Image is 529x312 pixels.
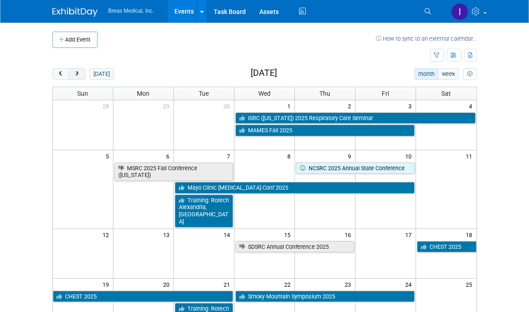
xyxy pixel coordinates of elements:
[286,100,295,112] span: 1
[102,229,113,240] span: 12
[465,150,477,162] span: 11
[286,150,295,162] span: 8
[465,279,477,290] span: 25
[226,150,234,162] span: 7
[69,68,85,80] button: next
[175,182,415,194] a: Mayo Clinic [MEDICAL_DATA] Conf 2025
[137,90,150,97] span: Mon
[223,279,234,290] span: 21
[296,163,415,174] a: NCSRC 2025 Annual State Conference
[344,229,355,240] span: 16
[463,68,477,80] button: myCustomButton
[223,229,234,240] span: 14
[320,90,331,97] span: Thu
[102,279,113,290] span: 19
[108,8,154,14] span: Breas Medical, Inc.
[105,150,113,162] span: 5
[223,100,234,112] span: 30
[344,279,355,290] span: 23
[417,241,477,253] a: CHEST 2025
[376,35,477,42] a: How to sync to an external calendar...
[77,90,88,97] span: Sun
[441,90,451,97] span: Sat
[438,68,459,80] button: week
[404,279,416,290] span: 24
[468,100,477,112] span: 4
[235,291,415,303] a: Smoky Mountain Symposium 2025
[52,68,69,80] button: prev
[451,3,468,20] img: Inga Dolezar
[465,229,477,240] span: 18
[165,150,173,162] span: 6
[251,68,277,78] h2: [DATE]
[347,100,355,112] span: 2
[162,100,173,112] span: 29
[414,68,438,80] button: month
[53,291,234,303] a: CHEST 2025
[114,163,233,181] a: MSRC 2025 Fall Conference ([US_STATE])
[283,279,295,290] span: 22
[382,90,389,97] span: Fri
[52,32,98,48] button: Add Event
[235,112,476,124] a: ISRC ([US_STATE]) 2025 Respiratory Care Seminar
[404,150,416,162] span: 10
[199,90,209,97] span: Tue
[102,100,113,112] span: 28
[52,8,98,17] img: ExhibitDay
[407,100,416,112] span: 3
[175,195,233,228] a: Training: Rotech Alexandria, [GEOGRAPHIC_DATA]
[89,68,113,80] button: [DATE]
[283,229,295,240] span: 15
[235,125,415,136] a: MAMES Fall 2025
[347,150,355,162] span: 9
[162,229,173,240] span: 13
[467,71,473,77] i: Personalize Calendar
[162,279,173,290] span: 20
[404,229,416,240] span: 17
[235,241,354,253] a: SDSRC Annual Conference 2025
[258,90,271,97] span: Wed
